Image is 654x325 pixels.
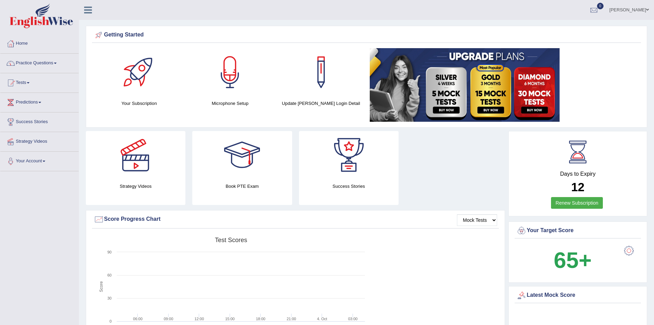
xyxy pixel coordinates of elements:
[188,100,272,107] h4: Microphone Setup
[287,317,296,321] text: 21:00
[348,317,358,321] text: 03:00
[0,54,79,71] a: Practice Questions
[94,214,497,225] div: Score Progress Chart
[107,296,112,300] text: 30
[0,112,79,130] a: Success Stories
[0,152,79,169] a: Your Account
[107,273,112,277] text: 60
[99,281,104,292] tspan: Score
[516,226,639,236] div: Your Target Score
[225,317,235,321] text: 15:00
[571,180,585,194] b: 12
[0,34,79,51] a: Home
[256,317,265,321] text: 18:00
[299,183,399,190] h4: Success Stories
[0,93,79,110] a: Predictions
[0,132,79,149] a: Strategy Videos
[164,317,173,321] text: 09:00
[94,30,639,40] div: Getting Started
[215,237,247,243] tspan: Test scores
[370,48,560,122] img: small5.jpg
[133,317,143,321] text: 06:00
[554,248,592,273] b: 65+
[516,290,639,301] div: Latest Mock Score
[516,171,639,177] h4: Days to Expiry
[107,250,112,254] text: 90
[192,183,292,190] h4: Book PTE Exam
[317,317,327,321] tspan: 4. Oct
[97,100,181,107] h4: Your Subscription
[597,3,604,9] span: 0
[110,319,112,323] text: 0
[279,100,363,107] h4: Update [PERSON_NAME] Login Detail
[0,73,79,90] a: Tests
[551,197,603,209] a: Renew Subscription
[194,317,204,321] text: 12:00
[86,183,185,190] h4: Strategy Videos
